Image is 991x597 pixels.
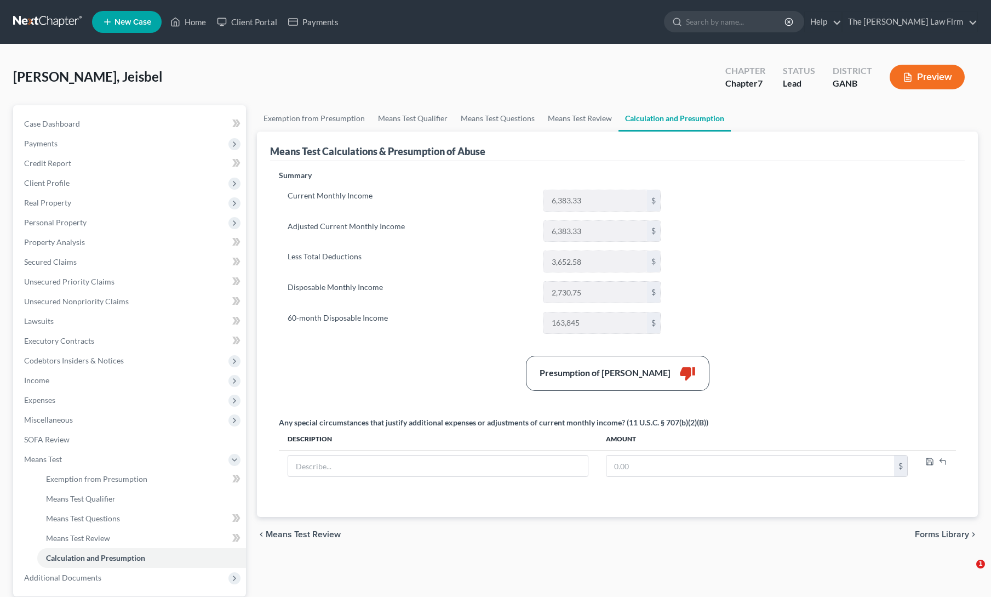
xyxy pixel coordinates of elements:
[606,456,894,476] input: 0.00
[37,469,246,489] a: Exemption from Presumption
[282,281,538,303] label: Disposable Monthly Income
[279,417,708,428] div: Any special circumstances that justify additional expenses or adjustments of current monthly inco...
[24,415,73,424] span: Miscellaneous
[24,395,55,405] span: Expenses
[544,282,647,303] input: 0.00
[24,277,114,286] span: Unsecured Priority Claims
[46,553,145,562] span: Calculation and Presumption
[15,272,246,292] a: Unsecured Priority Claims
[15,153,246,173] a: Credit Report
[544,221,647,242] input: 0.00
[46,514,120,523] span: Means Test Questions
[647,251,660,272] div: $
[211,12,283,32] a: Client Portal
[843,12,977,32] a: The [PERSON_NAME] Law Firm
[976,560,985,568] span: 1
[282,190,538,212] label: Current Monthly Income
[13,69,163,84] span: [PERSON_NAME], Jeisbel
[647,221,660,242] div: $
[24,573,101,582] span: Additional Documents
[686,12,786,32] input: Search by name...
[544,251,647,272] input: 0.00
[544,190,647,211] input: 0.00
[915,530,978,539] button: Forms Library chevron_right
[597,428,916,450] th: Amount
[544,312,647,333] input: 0.00
[15,292,246,311] a: Unsecured Nonpriority Claims
[24,119,80,128] span: Case Dashboard
[679,365,696,382] i: thumb_down
[783,77,815,90] div: Lead
[24,139,58,148] span: Payments
[894,456,907,476] div: $
[15,311,246,331] a: Lawsuits
[541,105,618,132] a: Means Test Review
[15,430,246,450] a: SOFA Review
[37,528,246,548] a: Means Test Review
[288,456,588,476] input: Describe...
[805,12,841,32] a: Help
[24,257,77,266] span: Secured Claims
[758,78,763,88] span: 7
[282,220,538,242] label: Adjusted Current Monthly Income
[24,316,54,326] span: Lawsuits
[618,105,731,132] a: Calculation and Presumption
[24,356,124,365] span: Codebtors Insiders & Notices
[15,331,246,351] a: Executory Contracts
[647,282,660,303] div: $
[954,560,980,586] iframe: Intercom live chat
[833,65,872,77] div: District
[46,494,116,503] span: Means Test Qualifier
[279,170,669,181] p: Summary
[257,105,371,132] a: Exemption from Presumption
[15,252,246,272] a: Secured Claims
[725,77,765,90] div: Chapter
[454,105,541,132] a: Means Test Questions
[24,376,49,385] span: Income
[24,454,62,464] span: Means Test
[24,336,94,345] span: Executory Contracts
[114,18,151,26] span: New Case
[24,198,71,207] span: Real Property
[540,367,671,379] div: Presumption of [PERSON_NAME]
[24,297,129,306] span: Unsecured Nonpriority Claims
[37,489,246,509] a: Means Test Qualifier
[24,218,87,227] span: Personal Property
[270,145,485,158] div: Means Test Calculations & Presumption of Abuse
[15,114,246,134] a: Case Dashboard
[282,312,538,334] label: 60-month Disposable Income
[37,509,246,528] a: Means Test Questions
[24,158,71,168] span: Credit Report
[647,312,660,333] div: $
[279,428,597,450] th: Description
[46,474,147,484] span: Exemption from Presumption
[257,530,266,539] i: chevron_left
[283,12,344,32] a: Payments
[647,190,660,211] div: $
[833,77,872,90] div: GANB
[15,232,246,252] a: Property Analysis
[969,530,978,539] i: chevron_right
[783,65,815,77] div: Status
[282,251,538,272] label: Less Total Deductions
[890,65,965,89] button: Preview
[725,65,765,77] div: Chapter
[37,548,246,568] a: Calculation and Presumption
[165,12,211,32] a: Home
[24,435,70,444] span: SOFA Review
[24,178,70,187] span: Client Profile
[915,530,969,539] span: Forms Library
[266,530,341,539] span: Means Test Review
[24,237,85,247] span: Property Analysis
[257,530,341,539] button: chevron_left Means Test Review
[371,105,454,132] a: Means Test Qualifier
[46,533,110,543] span: Means Test Review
